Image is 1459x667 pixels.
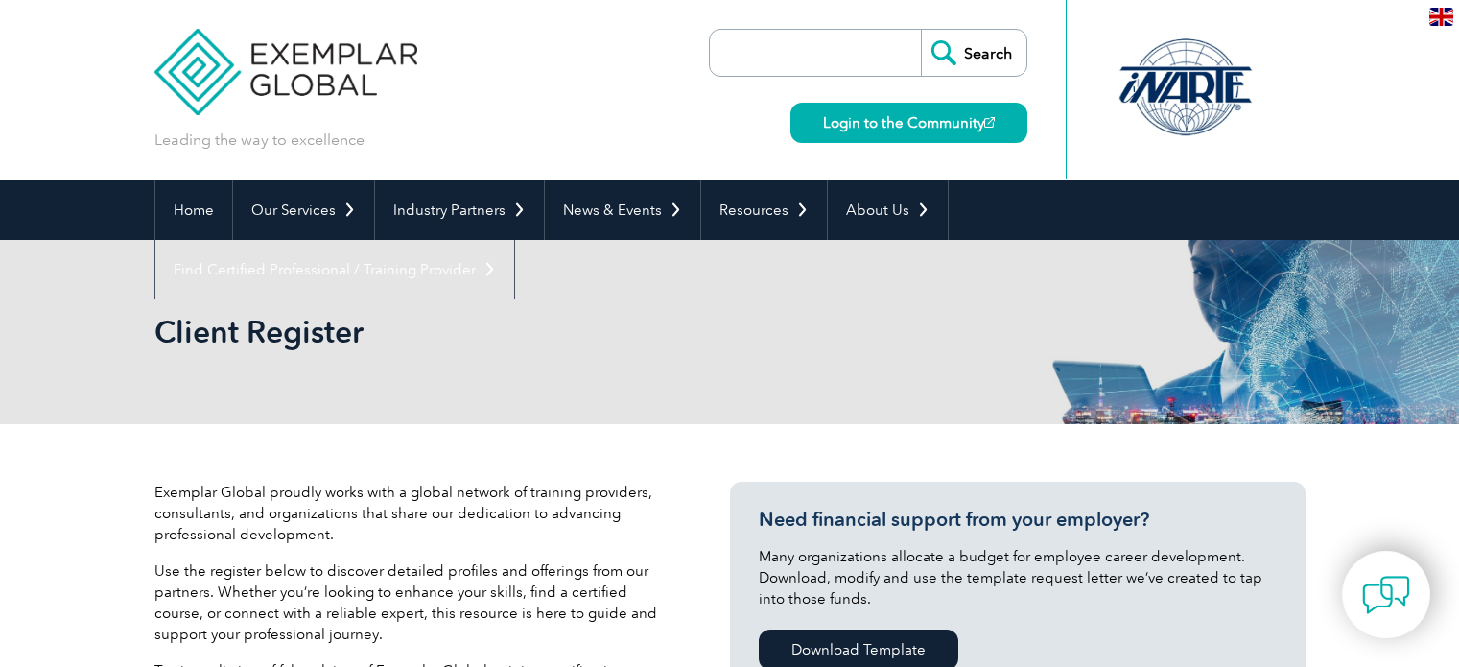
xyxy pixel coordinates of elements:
img: en [1429,8,1453,26]
a: About Us [828,180,948,240]
p: Many organizations allocate a budget for employee career development. Download, modify and use th... [759,546,1277,609]
p: Leading the way to excellence [154,130,365,151]
a: Find Certified Professional / Training Provider [155,240,514,299]
p: Exemplar Global proudly works with a global network of training providers, consultants, and organ... [154,482,672,545]
p: Use the register below to discover detailed profiles and offerings from our partners. Whether you... [154,560,672,645]
img: open_square.png [984,117,995,128]
a: Login to the Community [790,103,1027,143]
a: Our Services [233,180,374,240]
a: Industry Partners [375,180,544,240]
a: Resources [701,180,827,240]
h2: Client Register [154,317,960,347]
a: Home [155,180,232,240]
img: contact-chat.png [1362,571,1410,619]
a: News & Events [545,180,700,240]
h3: Need financial support from your employer? [759,508,1277,532]
input: Search [921,30,1026,76]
